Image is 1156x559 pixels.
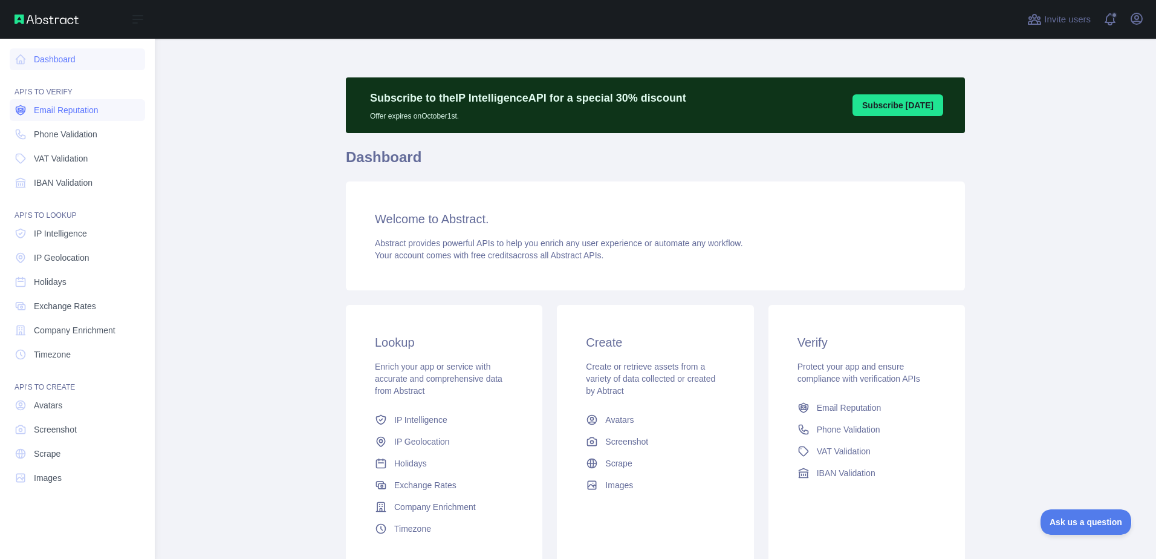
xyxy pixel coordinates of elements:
[370,106,686,121] p: Offer expires on October 1st.
[586,362,715,396] span: Create or retrieve assets from a variety of data collected or created by Abtract
[34,227,87,240] span: IP Intelligence
[793,397,941,419] a: Email Reputation
[394,457,427,469] span: Holidays
[34,152,88,165] span: VAT Validation
[10,48,145,70] a: Dashboard
[605,457,632,469] span: Scrape
[10,73,145,97] div: API'S TO VERIFY
[852,94,943,116] button: Subscribe [DATE]
[394,479,456,491] span: Exchange Rates
[817,423,880,436] span: Phone Validation
[1041,509,1132,535] iframe: Toggle Customer Support
[370,453,518,474] a: Holidays
[375,250,603,260] span: Your account comes with across all Abstract APIs.
[586,334,724,351] h3: Create
[34,128,97,140] span: Phone Validation
[1044,13,1091,27] span: Invite users
[34,276,67,288] span: Holidays
[34,177,93,189] span: IBAN Validation
[10,271,145,293] a: Holidays
[10,172,145,194] a: IBAN Validation
[370,431,518,453] a: IP Geolocation
[394,501,476,513] span: Company Enrichment
[793,462,941,484] a: IBAN Validation
[370,518,518,540] a: Timezone
[797,334,936,351] h3: Verify
[10,344,145,365] a: Timezone
[34,104,99,116] span: Email Reputation
[10,223,145,244] a: IP Intelligence
[817,467,875,479] span: IBAN Validation
[10,467,145,489] a: Images
[817,445,871,457] span: VAT Validation
[34,423,77,436] span: Screenshot
[34,399,62,411] span: Avatars
[394,414,447,426] span: IP Intelligence
[10,148,145,169] a: VAT Validation
[370,90,686,106] p: Subscribe to the IP Intelligence API for a special 30 % discount
[346,148,965,177] h1: Dashboard
[10,196,145,220] div: API'S TO LOOKUP
[817,402,882,414] span: Email Reputation
[581,474,729,496] a: Images
[375,238,743,248] span: Abstract provides powerful APIs to help you enrich any user experience or automate any workflow.
[394,523,431,535] span: Timezone
[10,99,145,121] a: Email Reputation
[34,252,89,264] span: IP Geolocation
[605,414,634,426] span: Avatars
[375,211,936,227] h3: Welcome to Abstract.
[797,362,920,384] span: Protect your app and ensure compliance with verification APIs
[581,409,729,431] a: Avatars
[10,319,145,341] a: Company Enrichment
[34,324,115,336] span: Company Enrichment
[10,394,145,416] a: Avatars
[605,436,648,448] span: Screenshot
[10,247,145,269] a: IP Geolocation
[34,448,60,460] span: Scrape
[471,250,513,260] span: free credits
[605,479,633,491] span: Images
[10,419,145,440] a: Screenshot
[34,472,62,484] span: Images
[10,123,145,145] a: Phone Validation
[10,443,145,465] a: Scrape
[370,496,518,518] a: Company Enrichment
[793,419,941,440] a: Phone Validation
[1025,10,1093,29] button: Invite users
[15,15,79,24] img: Abstract API
[34,348,71,361] span: Timezone
[581,431,729,453] a: Screenshot
[394,436,450,448] span: IP Geolocation
[10,368,145,392] div: API'S TO CREATE
[793,440,941,462] a: VAT Validation
[375,334,513,351] h3: Lookup
[370,474,518,496] a: Exchange Rates
[10,295,145,317] a: Exchange Rates
[370,409,518,431] a: IP Intelligence
[581,453,729,474] a: Scrape
[34,300,96,312] span: Exchange Rates
[375,362,502,396] span: Enrich your app or service with accurate and comprehensive data from Abstract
